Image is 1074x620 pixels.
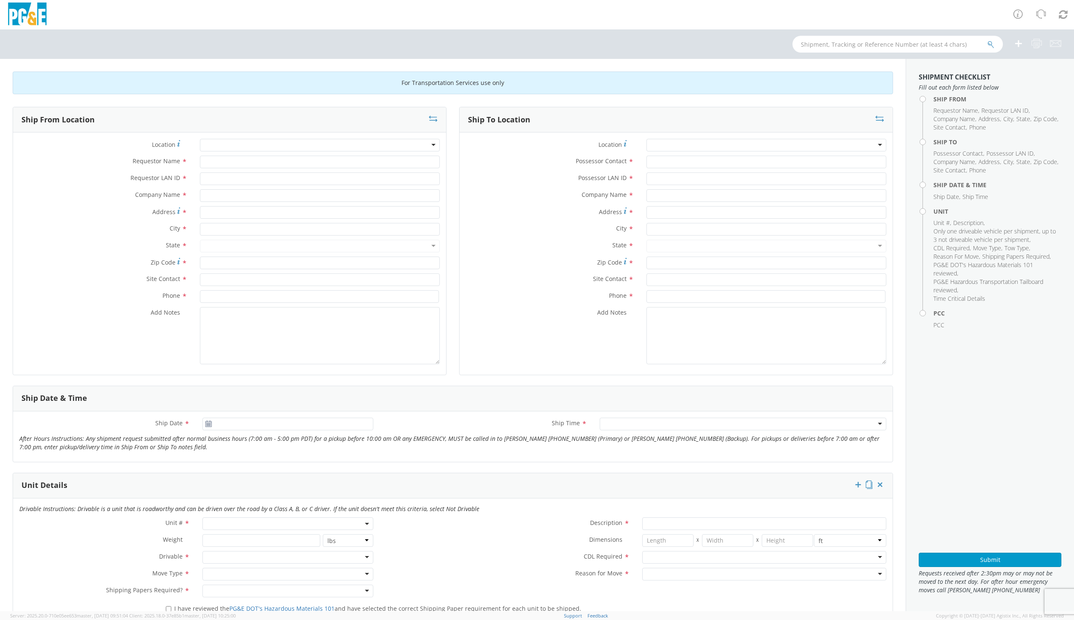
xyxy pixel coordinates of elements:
li: , [978,115,1001,123]
span: State [1016,158,1030,166]
span: Phone [609,291,627,299]
button: Submit [919,553,1061,567]
span: Add Notes [151,308,180,316]
span: PCC [933,321,944,329]
img: pge-logo-06675f144f4cfa6a6814.png [6,3,48,27]
span: CDL Required [584,552,622,560]
span: Zip Code [597,258,622,266]
li: , [933,158,976,166]
span: Phone [162,291,180,299]
li: , [953,219,985,227]
li: , [933,252,980,261]
div: For Transportation Services use only [13,72,893,94]
span: Company Name [933,115,975,123]
span: City [616,224,627,232]
span: I have reviewed the and have selected the correct Shipping Paper requirement for each unit to be ... [174,604,581,612]
span: Reason For Move [933,252,979,260]
a: Feedback [588,612,608,619]
span: Requestor Name [933,106,978,114]
strong: Shipment Checklist [919,72,990,82]
li: , [986,149,1035,158]
span: Ship Time [552,419,580,427]
li: , [933,278,1059,294]
h3: Ship To Location [468,116,530,124]
span: X [694,534,702,547]
li: , [973,244,1002,252]
span: CDL Required [933,244,970,252]
li: , [1005,244,1030,252]
input: Shipment, Tracking or Reference Number (at least 4 chars) [792,36,1003,53]
span: PG&E Hazardous Transportation Tailboard reviewed [933,278,1043,294]
span: Unit # [165,519,183,527]
input: Height [762,534,813,547]
span: Possessor LAN ID [986,149,1034,157]
a: PG&E DOT's Hazardous Materials 101 [229,604,335,612]
span: Move Type [973,244,1001,252]
span: Unit # [933,219,950,227]
span: Tow Type [1005,244,1029,252]
span: Location [598,140,622,148]
span: Location [152,140,175,148]
span: Site Contact [146,275,180,283]
span: Only one driveable vehicle per shipment, up to 3 not driveable vehicle per shipment [933,227,1056,244]
span: Requests received after 2:30pm may or may not be moved to the next day. For after hour emergency ... [919,569,1061,594]
span: Fill out each form listed below [919,83,1061,92]
h4: Ship To [933,139,1061,145]
span: Company Name [135,191,180,199]
span: City [1003,115,1013,123]
span: Address [599,208,622,216]
span: Time Critical Details [933,294,985,302]
h4: Ship From [933,96,1061,102]
li: , [933,193,960,201]
span: Zip Code [151,258,175,266]
span: Shipping Papers Required [982,252,1050,260]
input: I have reviewed thePG&E DOT's Hazardous Materials 101and have selected the correct Shipping Paper... [166,606,171,612]
h3: Ship Date & Time [21,394,87,403]
span: Copyright © [DATE]-[DATE] Agistix Inc., All Rights Reserved [936,612,1064,619]
span: Address [978,115,1000,123]
span: Dimensions [589,535,622,543]
span: Phone [969,123,986,131]
li: , [933,149,984,158]
h3: Unit Details [21,481,67,490]
input: Length [642,534,694,547]
span: Address [978,158,1000,166]
li: , [1003,115,1014,123]
li: , [1034,115,1058,123]
span: Requestor Name [133,157,180,165]
span: master, [DATE] 09:51:04 [77,612,128,619]
li: , [933,219,951,227]
span: Move Type [152,569,183,577]
li: , [933,115,976,123]
span: Company Name [582,191,627,199]
span: Site Contact [933,166,966,174]
i: After Hours Instructions: Any shipment request submitted after normal business hours (7:00 am - 5... [19,435,880,451]
span: City [1003,158,1013,166]
span: Phone [969,166,986,174]
li: , [981,106,1030,115]
li: , [933,123,967,132]
h4: PCC [933,310,1061,316]
span: Requestor LAN ID [130,174,180,182]
span: Possessor Contact [933,149,983,157]
span: State [166,241,180,249]
span: X [753,534,762,547]
span: Zip Code [1034,158,1057,166]
h4: Unit [933,208,1061,215]
span: Zip Code [1034,115,1057,123]
span: Ship Date [933,193,959,201]
span: Description [590,519,622,527]
li: , [978,158,1001,166]
i: Drivable Instructions: Drivable is a unit that is roadworthy and can be driven over the road by a... [19,505,479,513]
span: Site Contact [593,275,627,283]
span: Possessor Contact [576,157,627,165]
span: PG&E DOT's Hazardous Materials 101 reviewed [933,261,1033,277]
li: , [982,252,1051,261]
span: Weight [163,535,183,543]
a: Support [564,612,582,619]
input: Width [702,534,753,547]
li: , [933,244,971,252]
h3: Ship From Location [21,116,95,124]
li: , [933,106,979,115]
li: , [1016,115,1031,123]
